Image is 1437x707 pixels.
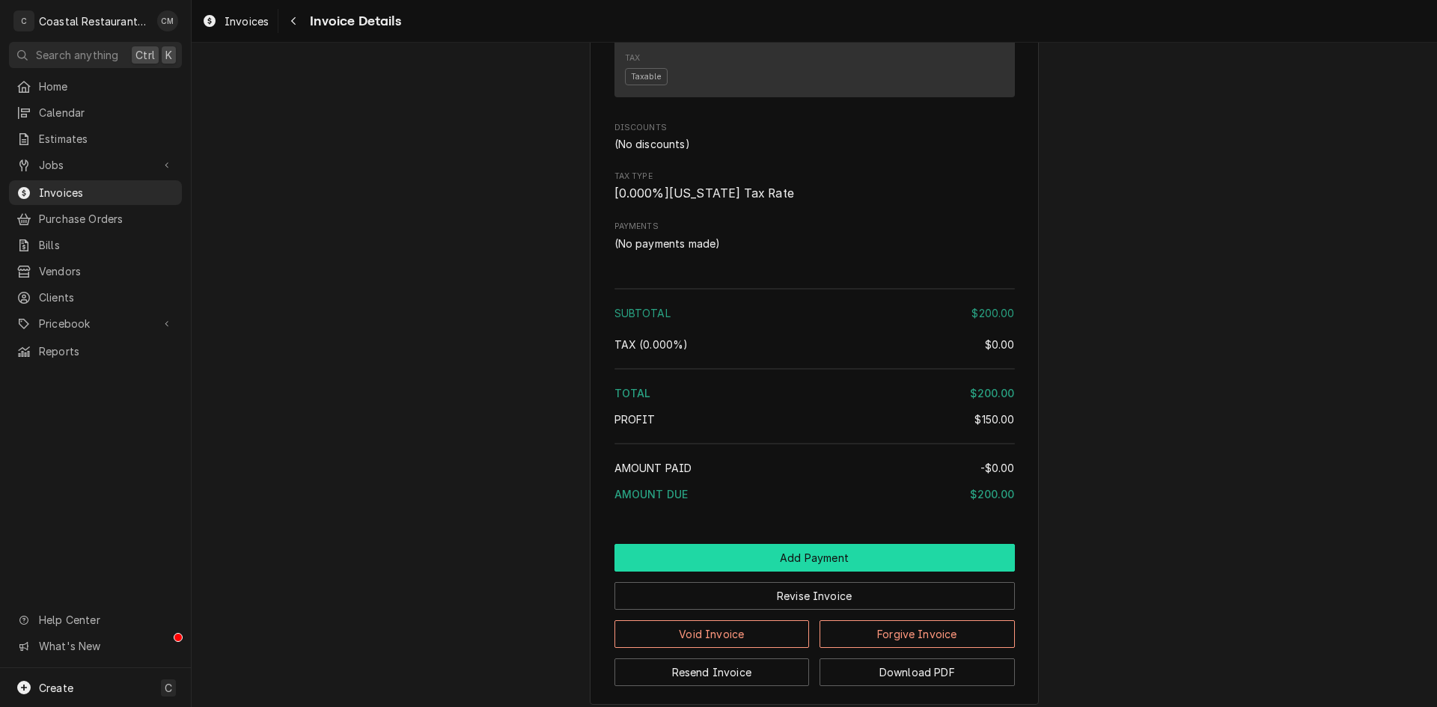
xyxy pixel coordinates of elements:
[614,488,689,501] span: Amount Due
[9,259,182,284] a: Vendors
[614,387,651,400] span: Total
[614,171,1015,183] span: Tax Type
[39,290,174,305] span: Clients
[39,343,174,359] span: Reports
[614,221,1015,251] div: Payments
[39,157,152,173] span: Jobs
[135,47,155,63] span: Ctrl
[614,460,1015,476] div: Amount Paid
[614,544,1015,572] div: Button Group Row
[39,638,173,654] span: What's New
[614,610,1015,648] div: Button Group Row
[39,105,174,120] span: Calendar
[225,13,269,29] span: Invoices
[196,9,275,34] a: Invoices
[9,180,182,205] a: Invoices
[614,462,692,474] span: Amount Paid
[614,136,1015,152] div: Discounts List
[614,582,1015,610] button: Revise Invoice
[9,311,182,336] a: Go to Pricebook
[614,305,1015,321] div: Subtotal
[39,237,174,253] span: Bills
[614,338,689,351] span: Tax ( 0.000% )
[39,612,173,628] span: Help Center
[39,13,149,29] div: Coastal Restaurant Repair
[971,305,1014,321] div: $200.00
[614,572,1015,610] div: Button Group Row
[9,206,182,231] a: Purchase Orders
[39,682,73,694] span: Create
[36,47,118,63] span: Search anything
[39,185,174,201] span: Invoices
[281,9,305,33] button: Navigate back
[39,131,174,147] span: Estimates
[614,544,1015,686] div: Button Group
[625,68,668,85] span: Taxable
[614,283,1015,512] div: Amount Summary
[157,10,178,31] div: Chad McMaster's Avatar
[13,10,34,31] div: C
[9,100,182,125] a: Calendar
[9,285,182,310] a: Clients
[820,658,1015,686] button: Download PDF
[614,411,1015,427] div: Profit
[970,385,1014,401] div: $200.00
[625,52,640,64] div: Tax
[614,122,1015,134] span: Discounts
[614,337,1015,352] div: Tax
[305,11,400,31] span: Invoice Details
[9,634,182,658] a: Go to What's New
[614,186,794,201] span: [ 0.000 %] [US_STATE] Tax Rate
[820,620,1015,648] button: Forgive Invoice
[614,620,810,648] button: Void Invoice
[614,307,671,319] span: Subtotal
[614,221,1015,233] label: Payments
[39,79,174,94] span: Home
[985,337,1015,352] div: $0.00
[165,47,172,63] span: K
[39,211,174,227] span: Purchase Orders
[9,42,182,68] button: Search anythingCtrlK
[614,486,1015,502] div: Amount Due
[614,544,1015,572] button: Add Payment
[9,339,182,364] a: Reports
[614,658,810,686] button: Resend Invoice
[9,607,182,632] a: Go to Help Center
[157,10,178,31] div: CM
[614,185,1015,203] span: Tax Type
[970,486,1014,502] div: $200.00
[980,460,1015,476] div: -$0.00
[9,233,182,257] a: Bills
[614,385,1015,401] div: Total
[614,122,1015,152] div: Discounts
[9,74,182,99] a: Home
[614,648,1015,686] div: Button Group Row
[614,171,1015,203] div: Tax Type
[614,413,656,426] span: Profit
[39,316,152,331] span: Pricebook
[39,263,174,279] span: Vendors
[9,126,182,151] a: Estimates
[165,680,172,696] span: C
[974,411,1014,427] div: $150.00
[9,153,182,177] a: Go to Jobs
